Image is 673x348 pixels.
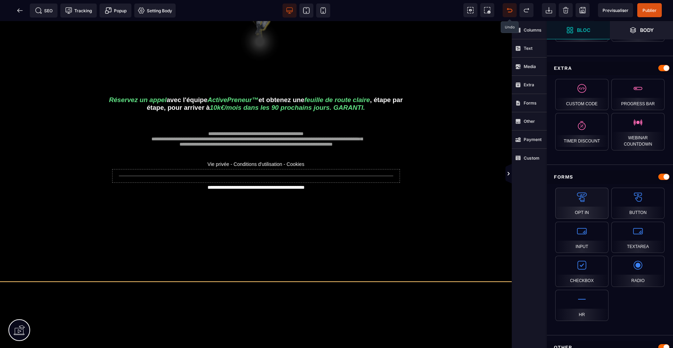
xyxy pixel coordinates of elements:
strong: Text [524,46,532,51]
i: 10k€/mois dans les 90 prochains jours. GARANTI. [210,83,365,91]
span: View components [463,3,477,17]
span: Setting Body [138,7,172,14]
strong: Custom [524,155,539,161]
strong: Forms [524,100,537,106]
strong: Payment [524,137,542,142]
div: Input [555,222,609,253]
div: Extra [547,62,673,75]
div: Textarea [611,222,665,253]
div: Radio [611,256,665,287]
div: Timer Discount [555,113,609,150]
span: Tracking [65,7,92,14]
div: Hr [555,290,609,321]
span: SEO [35,7,53,14]
span: Publier [643,8,657,13]
i: ActivePreneur™ [208,75,259,83]
span: Open Layer Manager [610,21,673,39]
strong: Body [640,27,654,33]
span: Popup [105,7,127,14]
span: Open Blocks [547,21,610,39]
strong: Extra [524,82,534,87]
div: Checkbox [555,256,609,287]
div: Opt in [555,188,609,219]
strong: Bloc [577,27,590,33]
div: Button [611,188,665,219]
div: Webinar Countdown [611,113,665,150]
i: Réservez un appel [109,75,166,83]
strong: Columns [524,27,542,33]
h3: avec l'équipe et obtenez une , étape par étape, pour arriver à [103,73,408,92]
span: Previsualiser [603,8,628,13]
i: feuille de route claire [304,75,370,83]
div: Progress bar [611,79,665,110]
span: Preview [598,3,633,17]
span: Screenshot [480,3,494,17]
div: Custom Code [555,79,609,110]
text: Vie privée - Conditions d'utilisation - Cookies [148,139,364,148]
strong: Media [524,64,536,69]
div: Forms [547,170,673,183]
strong: Other [524,119,535,124]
